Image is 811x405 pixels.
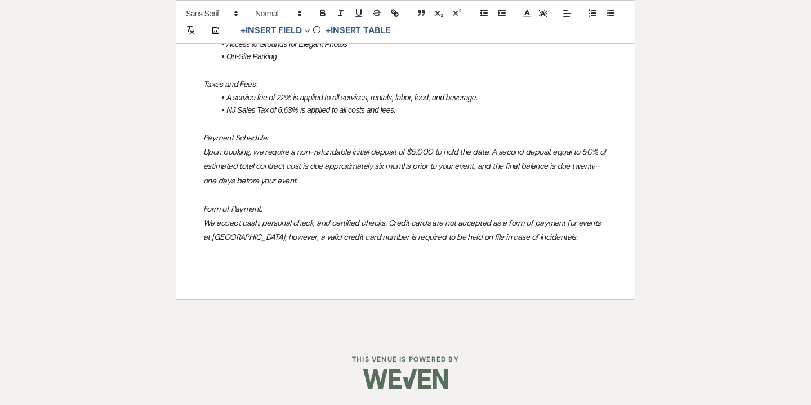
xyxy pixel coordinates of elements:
[203,218,603,242] em: We accept cash, personal check, and certified checks. Credit cards are not accepted as a form of ...
[226,39,347,49] em: Access to Grounds for Elegant Photos
[226,105,395,115] em: NJ Sales Tax of 6.63% is applied to all costs and fees.
[226,52,277,61] em: On-Site Parking
[240,26,246,35] span: +
[203,147,608,185] em: Upon booking, we require a non-refundable initial deposit of $5,000 to hold the date. A second de...
[226,93,478,102] em: A service fee of 22% is applied to all services, rentals, labor, food, and beverage.
[559,7,575,20] span: Alignment
[322,24,394,37] button: +Insert Table
[203,79,257,89] em: Taxes and Fees:
[535,7,551,20] span: Text Background Color
[203,133,268,143] em: Payment Schedule:
[250,7,305,20] span: Header Formats
[519,7,535,20] span: Text Color
[237,24,314,37] button: Insert Field
[363,359,448,399] img: Weven Logo
[326,26,331,35] span: +
[203,204,262,214] em: Form of Payment:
